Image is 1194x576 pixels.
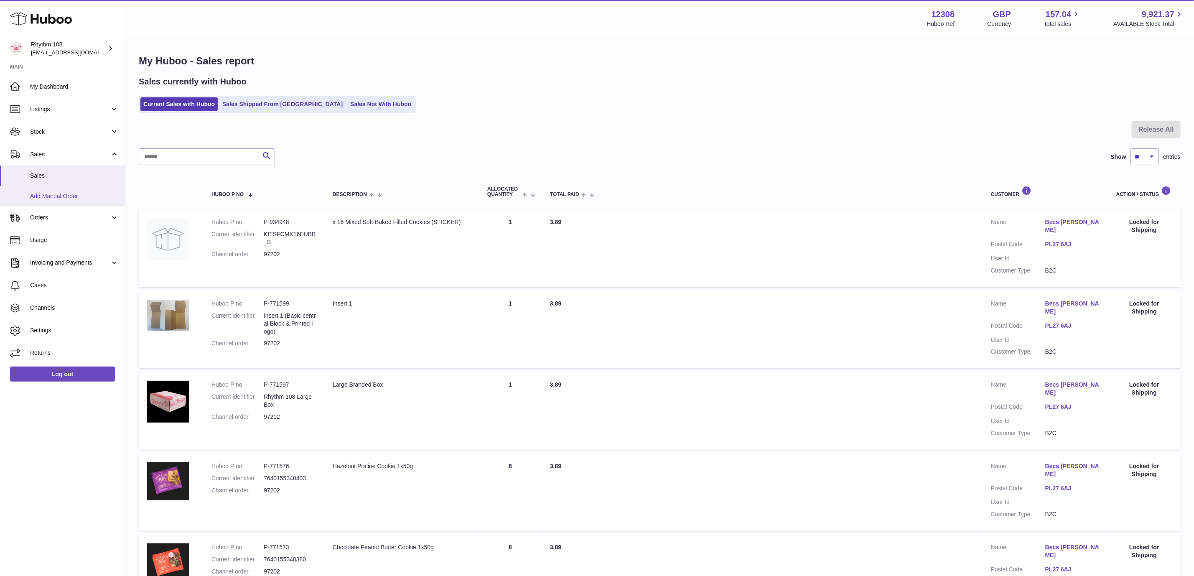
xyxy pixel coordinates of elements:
span: Settings [30,326,119,334]
dt: Name [991,543,1045,561]
dd: P-934948 [264,218,316,226]
span: Listings [30,105,110,113]
span: Returns [30,349,119,357]
span: ALLOCATED Quantity [487,186,520,197]
div: Locked for Shipping [1116,300,1172,316]
span: Add Manual Order [30,192,119,200]
td: 1 [479,372,542,449]
span: 3.89 [550,300,561,307]
dt: Huboo P no [211,300,264,308]
a: Becs [PERSON_NAME] [1045,218,1100,234]
span: Stock [30,128,110,136]
div: Action / Status [1116,186,1172,197]
div: Chocolate Peanut Butter Cookie 1x50g [333,543,471,551]
span: Huboo P no [211,192,244,197]
div: x 16 Mixed Soft-Baked Filled Cookies (STICKER) [333,218,471,226]
dt: Channel order [211,487,264,494]
img: orders@rhythm108.com [10,42,23,55]
dd: P-771573 [264,543,316,551]
dt: Current identifier [211,312,264,336]
a: Becs [PERSON_NAME] [1045,462,1100,478]
dt: User Id [991,336,1045,344]
dt: User Id [991,255,1045,263]
dd: P-771597 [264,381,316,389]
dt: Channel order [211,568,264,576]
span: Total paid [550,192,579,197]
a: PL27 6AJ [1045,240,1100,248]
a: 9,921.37 AVAILABLE Stock Total [1113,9,1184,28]
dd: 7640155340380 [264,556,316,563]
span: 157.04 [1046,9,1071,20]
div: Hazelnut Praline Cookie 1x50g [333,462,471,470]
div: Locked for Shipping [1116,462,1172,478]
dt: Name [991,462,1045,480]
a: Log out [10,367,115,382]
dd: 97202 [264,339,316,347]
span: 9,921.37 [1142,9,1174,20]
span: Description [333,192,367,197]
td: 8 [479,454,542,531]
h2: Sales currently with Huboo [139,76,247,87]
dt: Current identifier [211,474,264,482]
dt: Name [991,300,1045,318]
dt: Customer Type [991,510,1045,518]
img: 123081684744870.jpg [147,381,189,423]
a: PL27 6AJ [1045,403,1100,411]
dd: P-771576 [264,462,316,470]
span: Usage [30,236,119,244]
img: no-photo.jpg [147,218,189,260]
a: 157.04 Total sales [1044,9,1081,28]
dd: B2C [1045,429,1100,437]
a: Becs [PERSON_NAME] [1045,300,1100,316]
dd: 97202 [264,568,316,576]
dt: Channel order [211,339,264,347]
div: Large Branded Box [333,381,471,389]
span: 3.89 [550,381,561,388]
div: Huboo Ref [927,20,955,28]
h1: My Huboo - Sales report [139,54,1181,68]
a: Becs [PERSON_NAME] [1045,381,1100,397]
div: Customer [991,186,1100,197]
strong: GBP [993,9,1011,20]
dt: Huboo P no [211,381,264,389]
dd: 7640155340403 [264,474,316,482]
a: Becs [PERSON_NAME] [1045,543,1100,559]
dt: Current identifier [211,393,264,409]
dd: P-771599 [264,300,316,308]
dd: 97202 [264,413,316,421]
dt: Huboo P no [211,218,264,226]
span: Sales [30,172,119,180]
dd: B2C [1045,510,1100,518]
span: Cases [30,281,119,289]
div: Rhythm 108 [31,41,106,56]
dt: Current identifier [211,556,264,563]
span: [EMAIL_ADDRESS][DOMAIN_NAME] [31,49,123,56]
a: PL27 6AJ [1045,566,1100,573]
dd: Rhythm 108 Large Box [264,393,316,409]
a: PL27 6AJ [1045,322,1100,330]
a: Current Sales with Huboo [140,97,218,111]
td: 1 [479,291,542,368]
dd: B2C [1045,267,1100,275]
dt: Customer Type [991,267,1045,275]
dd: Insert 1 (Basic central Block & Printed logo) [264,312,316,336]
dd: KITSFCMX16EUBB_S [264,230,316,246]
dt: Name [991,218,1045,236]
dt: Customer Type [991,348,1045,356]
dt: Channel order [211,413,264,421]
div: Locked for Shipping [1116,218,1172,234]
div: Currency [988,20,1011,28]
img: 123081684745102.JPG [147,300,189,331]
dt: Postal Code [991,566,1045,576]
dt: Huboo P no [211,462,264,470]
dt: Huboo P no [211,543,264,551]
span: Invoicing and Payments [30,259,110,267]
dd: 97202 [264,487,316,494]
span: Channels [30,304,119,312]
span: Orders [30,214,110,222]
strong: 12308 [932,9,955,20]
dt: Postal Code [991,322,1045,332]
span: Total sales [1044,20,1081,28]
label: Show [1111,153,1126,161]
span: AVAILABLE Stock Total [1113,20,1184,28]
